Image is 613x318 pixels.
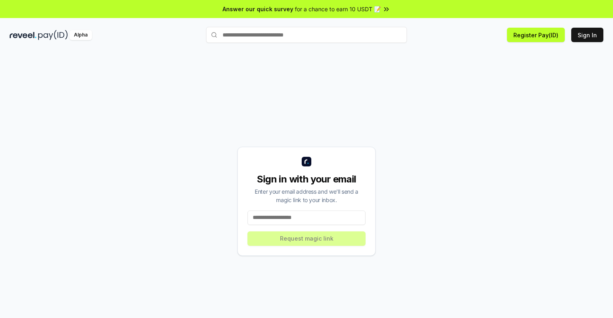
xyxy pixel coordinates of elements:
button: Register Pay(ID) [507,28,565,42]
div: Enter your email address and we’ll send a magic link to your inbox. [247,187,366,204]
img: pay_id [38,30,68,40]
img: reveel_dark [10,30,37,40]
span: Answer our quick survey [223,5,293,13]
img: logo_small [302,157,311,166]
span: for a chance to earn 10 USDT 📝 [295,5,381,13]
button: Sign In [571,28,603,42]
div: Alpha [69,30,92,40]
div: Sign in with your email [247,173,366,186]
